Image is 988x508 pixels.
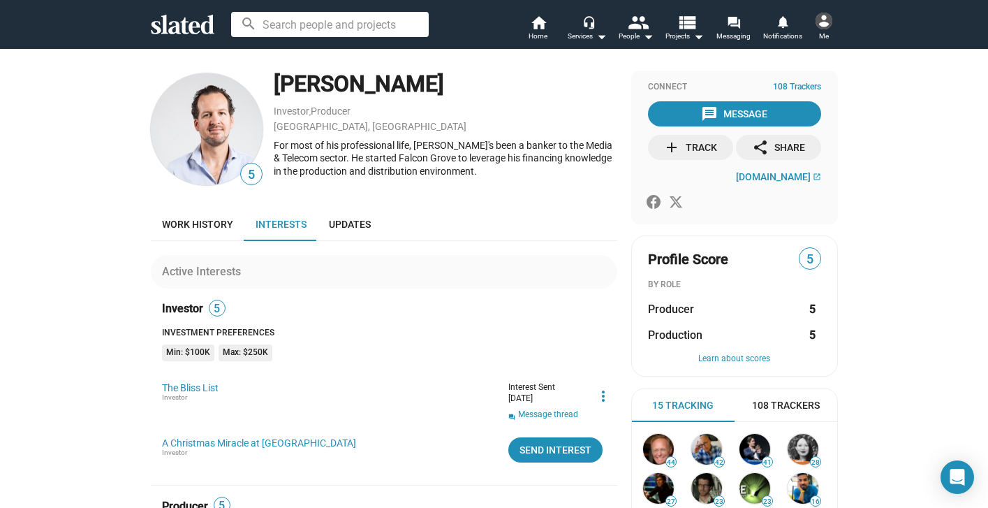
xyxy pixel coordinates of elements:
[701,101,767,126] div: Message
[736,171,811,182] span: [DOMAIN_NAME]
[318,208,382,241] a: Updates
[676,12,696,32] mat-icon: view_list
[231,12,429,37] input: Search people and projects
[773,82,821,93] span: 108 Trackers
[701,106,718,122] mat-icon: message
[739,473,770,504] img: Ryan Cunningham
[162,219,233,230] span: Work history
[612,14,661,45] button: People
[648,250,728,269] span: Profile Score
[648,82,821,93] div: Connect
[162,449,187,456] span: Investor
[209,302,225,316] span: 5
[640,28,656,45] mat-icon: arrow_drop_down
[762,458,772,467] span: 41
[311,106,351,117] a: Producer
[563,14,612,45] button: Services
[529,28,547,45] span: Home
[811,498,820,506] span: 16
[816,13,832,29] img: Neal Turnage
[666,498,676,506] span: 27
[508,414,515,421] mat-icon: question_answer
[256,219,307,230] span: Interests
[648,280,821,291] div: BY ROLE
[809,328,816,342] strong: 5
[593,28,610,45] mat-icon: arrow_drop_down
[508,437,603,463] button: Send Interest
[162,264,246,279] div: Active Interests
[309,108,311,116] span: ,
[736,135,821,160] button: Share
[643,473,674,504] img: Giles Alderson
[763,28,802,45] span: Notifications
[648,302,694,317] span: Producer
[508,393,578,405] div: [DATE]
[727,15,740,29] mat-icon: forum
[151,208,244,241] a: Work history
[652,399,714,412] span: 15 Tracking
[799,250,820,269] span: 5
[752,135,805,160] div: Share
[739,434,770,465] img: Stephan Paternot
[663,135,717,160] div: Track
[162,437,356,449] a: A Christmas Miracle at [GEOGRAPHIC_DATA]
[648,354,821,365] button: Learn about scores
[519,437,591,463] div: Send Interest
[762,498,772,506] span: 23
[788,473,818,504] img: Jeff Solema
[819,28,829,45] span: Me
[595,388,612,405] mat-icon: more_vert
[690,28,707,45] mat-icon: arrow_drop_down
[162,344,214,361] mat-chip: Min: $100K
[716,28,751,45] span: Messaging
[809,302,816,317] strong: 5
[691,434,722,465] img: Mark Ordesky
[714,498,724,506] span: 23
[162,328,617,339] div: Investment Preferences
[508,382,578,393] div: Interest Sent
[619,28,654,45] div: People
[162,382,219,393] a: The Bliss List
[788,434,818,465] img: Chelsea Tieu
[752,399,820,412] span: 108 Trackers
[714,458,724,467] span: 42
[752,139,769,156] mat-icon: share
[776,15,789,28] mat-icon: notifications
[665,28,704,45] span: Projects
[162,393,187,401] span: Investor
[813,173,821,181] mat-icon: open_in_new
[241,166,262,184] span: 5
[274,106,309,117] a: Investor
[518,409,578,421] a: Message thread
[661,14,709,45] button: Projects
[758,14,807,45] a: Notifications
[643,434,674,465] img: Colin Brown
[274,121,466,132] a: [GEOGRAPHIC_DATA], [GEOGRAPHIC_DATA]
[151,73,263,185] img: David Grover
[811,458,820,467] span: 28
[530,14,547,31] mat-icon: home
[219,344,272,361] mat-chip: Max: $250K
[648,101,821,126] button: Message
[807,10,841,46] button: Neal TurnageMe
[709,14,758,45] a: Messaging
[568,28,607,45] div: Services
[274,139,617,178] div: For most of his professional life, [PERSON_NAME]'s been a banker to the Media & Telecom sector. H...
[627,12,647,32] mat-icon: people
[162,301,203,316] span: Investor
[941,460,974,494] div: Open Intercom Messenger
[666,458,676,467] span: 44
[648,135,733,160] button: Track
[663,139,680,156] mat-icon: add
[736,171,821,182] a: [DOMAIN_NAME]
[514,14,563,45] a: Home
[691,473,722,504] img: Chris Bouchard
[329,219,371,230] span: Updates
[274,69,617,99] div: [PERSON_NAME]
[244,208,318,241] a: Interests
[582,15,595,28] mat-icon: headset_mic
[648,328,702,342] span: Production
